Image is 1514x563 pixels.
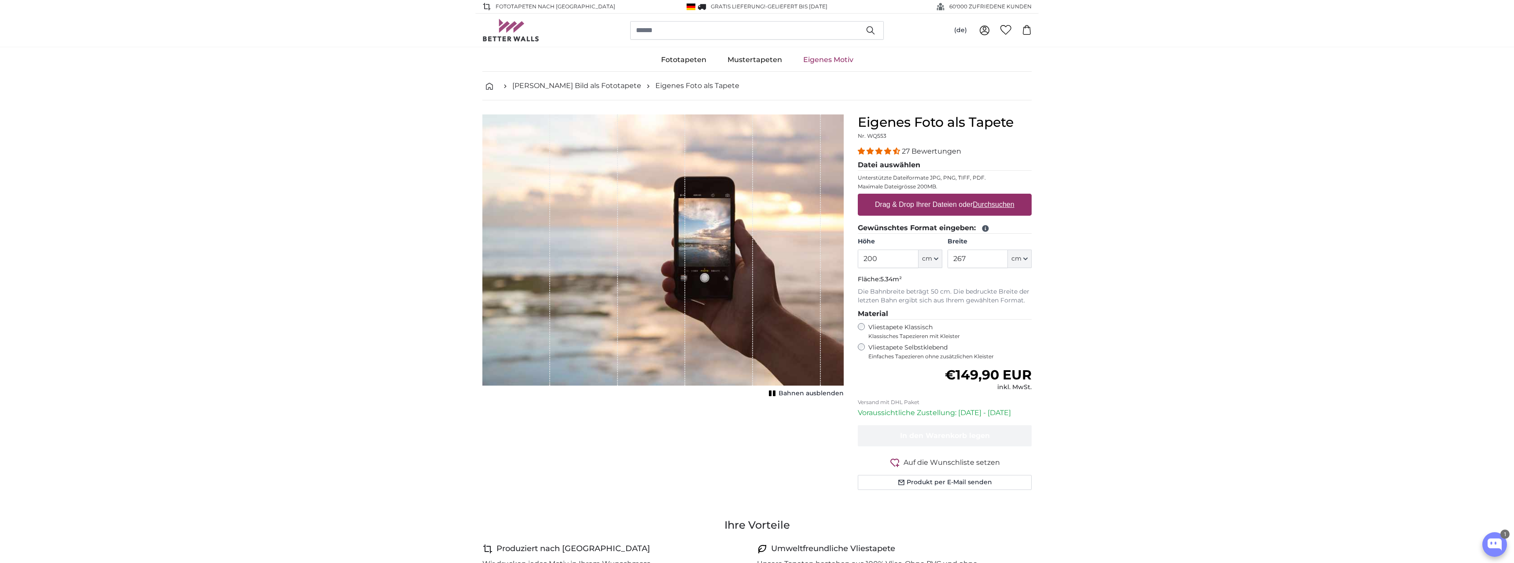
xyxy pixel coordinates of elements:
[858,174,1032,181] p: Unterstützte Dateiformate JPG, PNG, TIFF, PDF.
[793,48,864,71] a: Eigenes Motiv
[904,457,1000,468] span: Auf die Wunschliste setzen
[919,250,942,268] button: cm
[766,387,844,400] button: Bahnen ausblenden
[948,237,1032,246] label: Breite
[650,48,717,71] a: Fototapeten
[496,543,650,555] h4: Produziert nach [GEOGRAPHIC_DATA]
[482,19,540,41] img: Betterwalls
[880,275,902,283] span: 5.34m²
[902,147,961,155] span: 27 Bewertungen
[858,223,1032,234] legend: Gewünschtes Format eingeben:
[858,237,942,246] label: Höhe
[482,72,1032,100] nav: breadcrumbs
[868,323,1024,340] label: Vliestapete Klassisch
[512,81,641,91] a: [PERSON_NAME] Bild als Fototapete
[858,114,1032,130] h1: Eigenes Foto als Tapete
[858,275,1032,284] p: Fläche:
[858,399,1032,406] p: Versand mit DHL Paket
[858,309,1032,320] legend: Material
[871,196,1018,213] label: Drag & Drop Ihrer Dateien oder
[945,367,1032,383] span: €149,90 EUR
[768,3,827,10] span: Geliefert bis [DATE]
[858,425,1032,446] button: In den Warenkorb legen
[973,201,1014,208] u: Durchsuchen
[1500,530,1510,539] div: 1
[947,22,974,38] button: (de)
[945,383,1032,392] div: inkl. MwSt.
[858,457,1032,468] button: Auf die Wunschliste setzen
[779,389,844,398] span: Bahnen ausblenden
[1008,250,1032,268] button: cm
[858,160,1032,171] legend: Datei auswählen
[482,114,844,400] div: 1 of 1
[858,132,886,139] span: Nr. WQ553
[900,431,990,440] span: In den Warenkorb legen
[717,48,793,71] a: Mustertapeten
[868,333,1024,340] span: Klassisches Tapezieren mit Kleister
[482,518,1032,532] h3: Ihre Vorteile
[868,343,1032,360] label: Vliestapete Selbstklebend
[949,3,1032,11] span: 60'000 ZUFRIEDENE KUNDEN
[1482,532,1507,557] button: Open chatbox
[1011,254,1022,263] span: cm
[922,254,932,263] span: cm
[496,3,615,11] span: Fototapeten nach [GEOGRAPHIC_DATA]
[858,408,1032,418] p: Voraussichtliche Zustellung: [DATE] - [DATE]
[771,543,895,555] h4: Umweltfreundliche Vliestapete
[687,4,695,10] img: Deutschland
[858,475,1032,490] button: Produkt per E-Mail senden
[858,287,1032,305] p: Die Bahnbreite beträgt 50 cm. Die bedruckte Breite der letzten Bahn ergibt sich aus Ihrem gewählt...
[858,147,902,155] span: 4.41 stars
[858,183,1032,190] p: Maximale Dateigrösse 200MB.
[711,3,765,10] span: GRATIS Lieferung!
[868,353,1032,360] span: Einfaches Tapezieren ohne zusätzlichen Kleister
[765,3,827,10] span: -
[655,81,739,91] a: Eigenes Foto als Tapete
